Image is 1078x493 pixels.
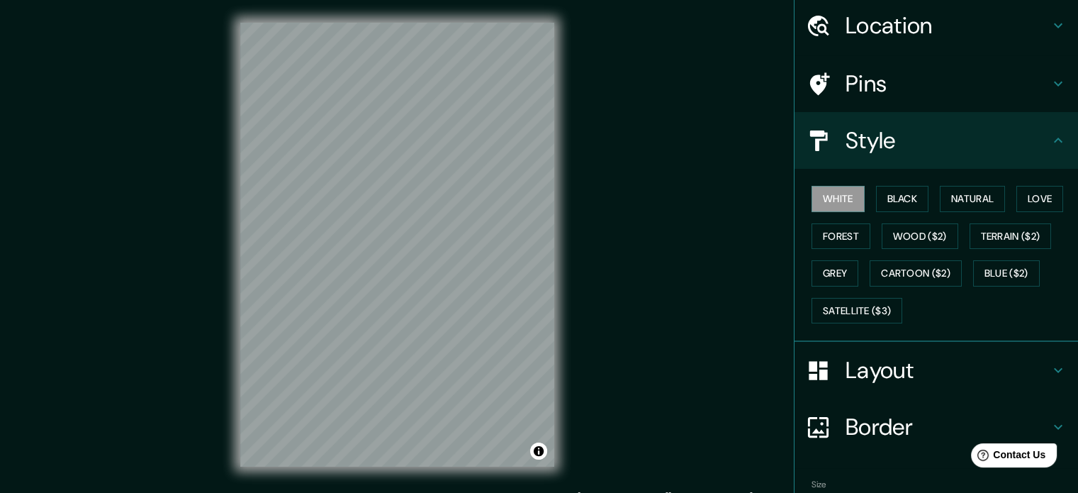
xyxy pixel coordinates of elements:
button: Forest [812,223,870,250]
label: Size [812,479,826,491]
div: Style [795,112,1078,169]
button: Blue ($2) [973,260,1040,287]
button: Black [876,186,929,212]
iframe: Help widget launcher [952,438,1062,477]
button: Satellite ($3) [812,298,902,324]
div: Border [795,399,1078,455]
button: Wood ($2) [882,223,958,250]
button: Toggle attribution [530,443,547,460]
h4: Layout [846,356,1050,384]
canvas: Map [240,23,554,467]
h4: Border [846,413,1050,441]
h4: Location [846,11,1050,40]
button: Terrain ($2) [970,223,1052,250]
button: Grey [812,260,858,287]
div: Layout [795,342,1078,399]
h4: Pins [846,70,1050,98]
h4: Style [846,126,1050,155]
button: Cartoon ($2) [870,260,962,287]
button: White [812,186,865,212]
button: Love [1016,186,1063,212]
button: Natural [940,186,1005,212]
div: Pins [795,55,1078,112]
